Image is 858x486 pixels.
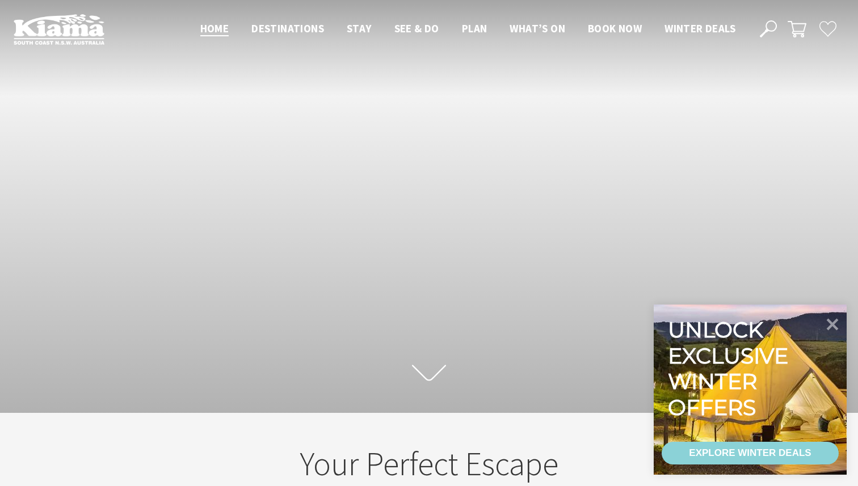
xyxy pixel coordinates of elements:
[14,14,104,45] img: Kiama Logo
[664,22,735,35] span: Winter Deals
[462,22,487,35] span: Plan
[200,22,229,35] span: Home
[251,22,324,35] span: Destinations
[662,442,839,464] a: EXPLORE WINTER DEALS
[347,22,372,35] span: Stay
[588,22,642,35] span: Book now
[689,442,811,464] div: EXPLORE WINTER DEALS
[510,22,565,35] span: What’s On
[394,22,439,35] span: See & Do
[189,20,747,39] nav: Main Menu
[668,317,793,420] div: Unlock exclusive winter offers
